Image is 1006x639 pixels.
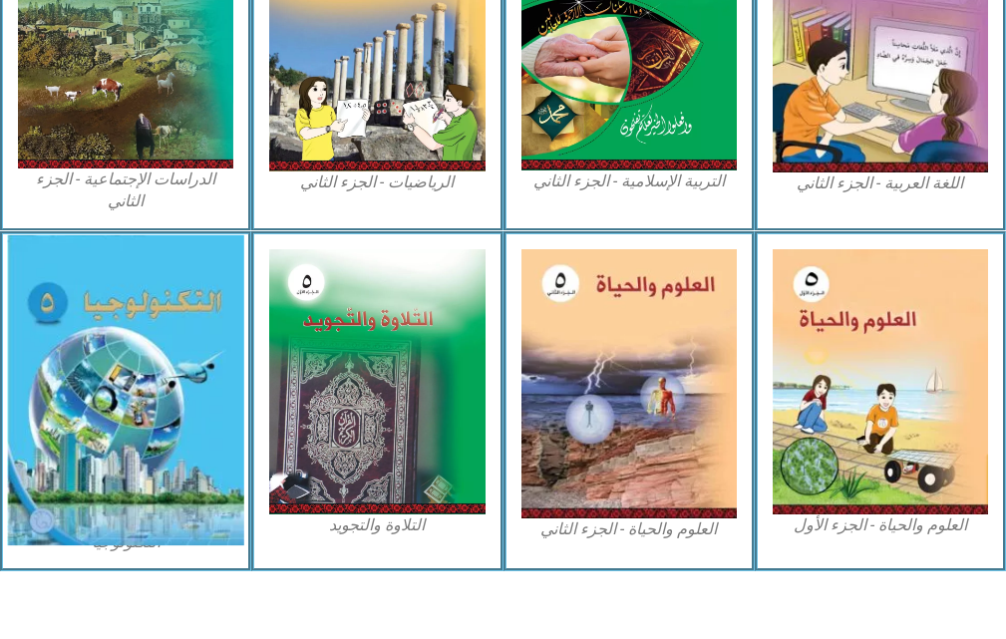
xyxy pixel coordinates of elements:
[269,514,485,536] figcaption: التلاوة والتجويد
[773,172,988,194] figcaption: اللغة العربية - الجزء الثاني
[521,170,737,192] figcaption: التربية الإسلامية - الجزء الثاني
[18,168,233,213] figcaption: الدراسات الإجتماعية - الجزء الثاني
[773,514,988,536] figcaption: العلوم والحياة - الجزء الأول
[521,518,737,540] figcaption: العلوم والحياة - الجزء الثاني
[269,171,485,193] figcaption: الرياضيات - الجزء الثاني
